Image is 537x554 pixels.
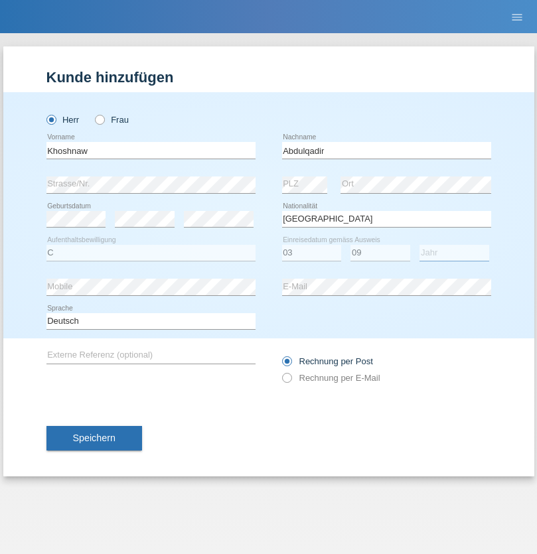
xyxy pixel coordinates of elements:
input: Rechnung per E-Mail [282,373,291,389]
button: Speichern [46,426,142,451]
i: menu [510,11,524,24]
label: Frau [95,115,129,125]
label: Herr [46,115,80,125]
input: Rechnung per Post [282,356,291,373]
label: Rechnung per Post [282,356,373,366]
h1: Kunde hinzufügen [46,69,491,86]
label: Rechnung per E-Mail [282,373,380,383]
input: Frau [95,115,104,123]
a: menu [504,13,530,21]
input: Herr [46,115,55,123]
span: Speichern [73,433,115,443]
